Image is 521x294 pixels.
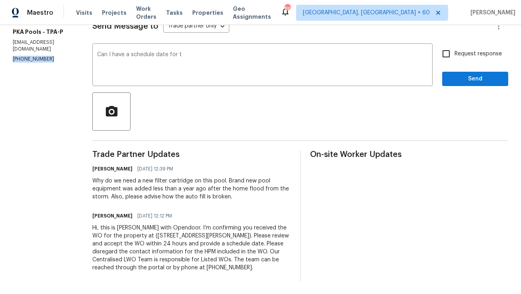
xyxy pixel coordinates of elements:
span: [DATE] 12:39 PM [137,165,173,173]
span: Work Orders [136,5,156,21]
div: Hi, this is [PERSON_NAME] with Opendoor. I’m confirming you received the WO for the property at (... [92,224,291,272]
p: [EMAIL_ADDRESS][DOMAIN_NAME] [13,39,73,53]
h6: [PERSON_NAME] [92,212,133,220]
span: Send Message to [92,22,158,30]
button: Send [442,72,508,86]
span: Send [449,74,502,84]
span: Trade Partner Updates [92,151,291,159]
span: Projects [102,9,127,17]
div: Trade partner only [163,20,229,33]
span: Visits [76,9,92,17]
h5: PKA Pools - TPA-P [13,28,73,36]
h6: [PERSON_NAME] [92,165,133,173]
span: Request response [455,50,502,58]
p: [PHONE_NUMBER] [13,56,73,63]
textarea: Can I have a schedule date for t [97,52,428,80]
span: [PERSON_NAME] [467,9,515,17]
div: Why do we need a new filter cartridge on this pool. Brand new pool equipment was added less than ... [92,177,291,201]
span: Maestro [27,9,53,17]
span: On-site Worker Updates [310,151,509,159]
div: 869 [285,5,290,13]
span: [DATE] 12:12 PM [137,212,172,220]
span: [GEOGRAPHIC_DATA], [GEOGRAPHIC_DATA] + 60 [303,9,430,17]
span: Geo Assignments [233,5,271,21]
span: Properties [192,9,223,17]
span: Tasks [166,10,183,16]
